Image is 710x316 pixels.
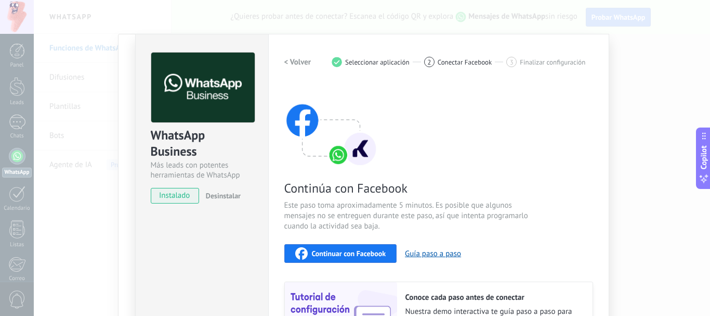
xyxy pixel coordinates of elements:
h2: Conoce cada paso antes de conectar [405,293,582,302]
span: 2 [427,58,431,67]
h2: < Volver [284,57,311,67]
span: 3 [510,58,514,67]
div: Más leads con potentes herramientas de WhatsApp [151,160,253,180]
span: Continúa con Facebook [284,180,532,196]
span: Seleccionar aplicación [345,58,410,66]
div: WhatsApp Business [151,127,253,160]
span: Copilot [699,145,709,169]
span: instalado [151,188,199,204]
button: < Volver [284,53,311,71]
img: logo_main.png [151,53,255,123]
span: Desinstalar [206,191,241,200]
span: Finalizar configuración [520,58,585,66]
span: Este paso toma aproximadamente 5 minutos. Es posible que algunos mensajes no se entreguen durante... [284,200,532,232]
span: Conectar Facebook [438,58,492,66]
button: Desinstalar [202,188,241,204]
button: Continuar con Facebook [284,244,397,263]
img: connect with facebook [284,84,378,167]
span: Continuar con Facebook [312,250,386,257]
button: Guía paso a paso [405,249,461,259]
